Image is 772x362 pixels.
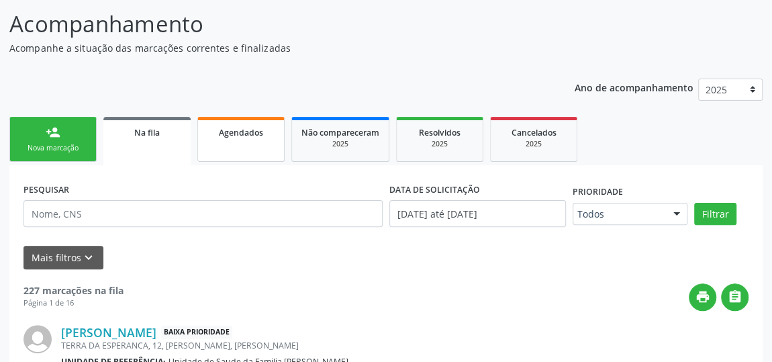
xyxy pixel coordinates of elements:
i: keyboard_arrow_down [81,251,96,265]
div: 2025 [301,139,379,149]
div: TERRA DA ESPERANCA, 12, [PERSON_NAME], [PERSON_NAME] [61,340,547,351]
input: Nome, CNS [23,200,383,227]
i:  [728,289,742,304]
p: Acompanhe a situação das marcações correntes e finalizadas [9,41,536,55]
button: print [689,283,716,311]
span: Todos [577,208,661,221]
i: print [695,289,710,304]
div: Página 1 de 16 [23,298,124,309]
a: [PERSON_NAME] [61,325,156,340]
div: 2025 [500,139,567,149]
span: Não compareceram [301,127,379,138]
div: Nova marcação [19,143,87,153]
div: 2025 [406,139,473,149]
label: PESQUISAR [23,179,69,200]
span: Agendados [219,127,263,138]
span: Cancelados [512,127,557,138]
span: Na fila [134,127,160,138]
label: DATA DE SOLICITAÇÃO [389,179,480,200]
button:  [721,283,749,311]
strong: 227 marcações na fila [23,284,124,297]
span: Resolvidos [419,127,461,138]
span: Baixa Prioridade [161,326,232,340]
p: Acompanhamento [9,7,536,41]
button: Mais filtroskeyboard_arrow_down [23,246,103,269]
label: Prioridade [573,182,623,203]
p: Ano de acompanhamento [575,79,693,95]
input: Selecione um intervalo [389,200,566,227]
div: person_add [46,125,60,140]
button: Filtrar [694,203,736,226]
